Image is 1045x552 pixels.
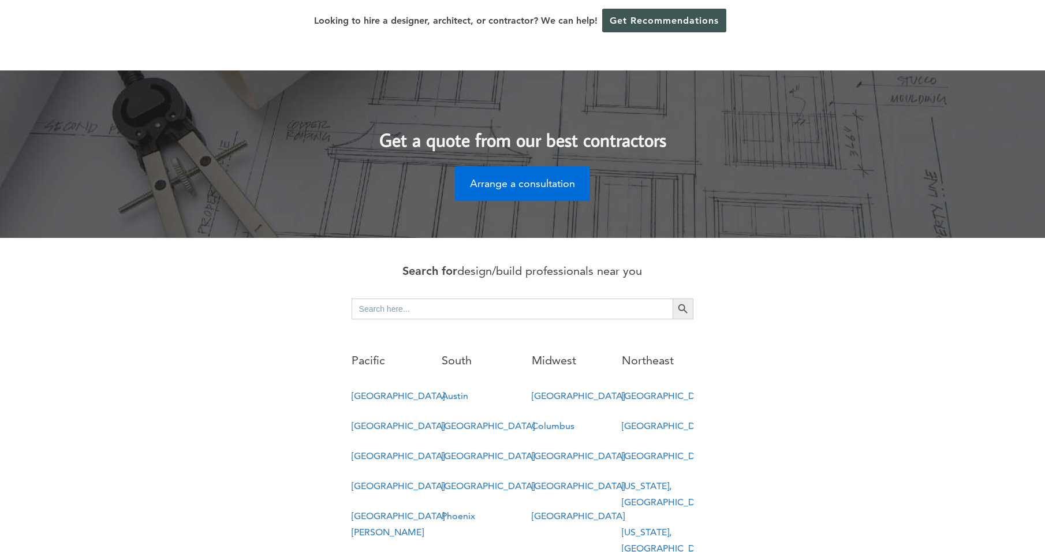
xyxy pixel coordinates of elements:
a: [GEOGRAPHIC_DATA] [442,480,535,491]
a: Arrange a consultation [455,166,590,201]
iframe: Drift Widget Chat Controller [823,469,1031,538]
strong: Search for [402,264,457,278]
a: Columbus [532,420,574,431]
p: South [442,350,513,371]
p: Northeast [622,350,693,371]
a: [GEOGRAPHIC_DATA] [352,480,445,491]
p: design/build professionals near you [352,261,694,281]
a: Austin [442,390,468,401]
a: [GEOGRAPHIC_DATA] [532,510,625,521]
a: [GEOGRAPHIC_DATA][PERSON_NAME] [352,510,445,538]
a: [US_STATE], [GEOGRAPHIC_DATA] [622,480,715,508]
p: Midwest [532,350,603,371]
a: Phoenix [442,510,475,521]
a: [GEOGRAPHIC_DATA] [442,450,535,461]
a: [GEOGRAPHIC_DATA] [532,390,625,401]
a: [GEOGRAPHIC_DATA] [352,450,445,461]
a: [GEOGRAPHIC_DATA] [622,390,715,401]
a: Get Recommendations [602,9,726,32]
a: [GEOGRAPHIC_DATA] [352,420,445,431]
a: [GEOGRAPHIC_DATA] [622,420,715,431]
a: [GEOGRAPHIC_DATA] [352,390,445,401]
a: [GEOGRAPHIC_DATA] [622,450,715,461]
p: Pacific [352,350,423,371]
input: Search here... [352,299,673,319]
a: [GEOGRAPHIC_DATA] [532,450,625,461]
a: [GEOGRAPHIC_DATA] [532,480,625,491]
svg: Search [677,303,689,315]
a: [GEOGRAPHIC_DATA] [442,420,535,431]
h2: Get a quote from our best contractors [271,107,774,154]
